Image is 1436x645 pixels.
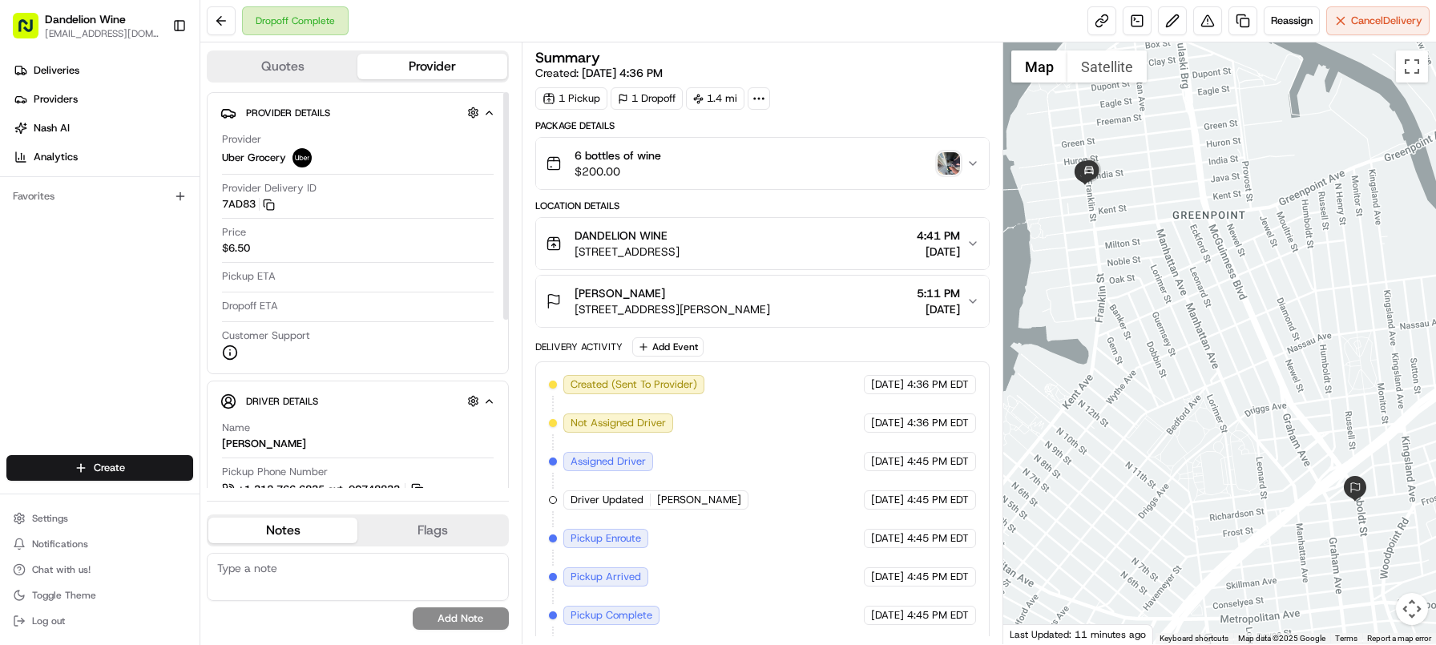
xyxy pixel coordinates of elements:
[536,138,989,189] button: 6 bottles of wine$200.00photo_proof_of_delivery image
[6,558,193,581] button: Chat with us!
[208,54,357,79] button: Quotes
[222,241,250,256] span: $6.50
[871,454,904,469] span: [DATE]
[357,54,506,79] button: Provider
[1238,634,1325,643] span: Map data ©2025 Google
[1335,634,1357,643] a: Terms
[571,416,666,430] span: Not Assigned Driver
[222,269,276,284] span: Pickup ETA
[907,570,969,584] span: 4:45 PM EDT
[208,518,357,543] button: Notes
[1160,633,1228,644] button: Keyboard shortcuts
[611,87,683,110] div: 1 Dropoff
[32,589,96,602] span: Toggle Theme
[32,512,68,525] span: Settings
[6,6,166,45] button: Dandelion Wine[EMAIL_ADDRESS][DOMAIN_NAME]
[222,465,328,479] span: Pickup Phone Number
[575,285,665,301] span: [PERSON_NAME]
[535,65,663,81] span: Created:
[871,416,904,430] span: [DATE]
[6,533,193,555] button: Notifications
[222,197,275,212] button: 7AD83
[220,99,495,126] button: Provider Details
[536,218,989,269] button: DANDELION WINE[STREET_ADDRESS]4:41 PM[DATE]
[34,150,78,164] span: Analytics
[1264,6,1320,35] button: Reassign
[222,481,426,498] a: +1 312 766 6835 ext. 90748833
[222,132,261,147] span: Provider
[6,584,193,607] button: Toggle Theme
[222,151,286,165] span: Uber Grocery
[575,301,770,317] span: [STREET_ADDRESS][PERSON_NAME]
[34,121,70,135] span: Nash AI
[871,493,904,507] span: [DATE]
[871,377,904,392] span: [DATE]
[535,50,600,65] h3: Summary
[575,228,668,244] span: DANDELION WINE
[571,608,652,623] span: Pickup Complete
[1007,623,1060,644] img: Google
[34,92,78,107] span: Providers
[1367,634,1431,643] a: Report a map error
[871,531,904,546] span: [DATE]
[1271,14,1313,28] span: Reassign
[222,181,317,196] span: Provider Delivery ID
[94,461,125,475] span: Create
[246,107,330,119] span: Provider Details
[535,119,990,132] div: Package Details
[917,244,960,260] span: [DATE]
[686,87,744,110] div: 1.4 mi
[535,200,990,212] div: Location Details
[357,518,506,543] button: Flags
[45,11,126,27] button: Dandelion Wine
[1003,624,1153,644] div: Last Updated: 11 minutes ago
[907,416,969,430] span: 4:36 PM EDT
[6,58,200,83] a: Deliveries
[657,493,741,507] span: [PERSON_NAME]
[535,341,623,353] div: Delivery Activity
[6,507,193,530] button: Settings
[632,337,704,357] button: Add Event
[32,538,88,550] span: Notifications
[1007,623,1060,644] a: Open this area in Google Maps (opens a new window)
[907,608,969,623] span: 4:45 PM EDT
[1396,593,1428,625] button: Map camera controls
[246,395,318,408] span: Driver Details
[292,148,312,167] img: uber-new-logo.jpeg
[917,228,960,244] span: 4:41 PM
[907,377,969,392] span: 4:36 PM EDT
[222,437,306,451] div: [PERSON_NAME]
[238,482,400,497] span: +1 312 766 6835 ext. 90748833
[1396,50,1428,83] button: Toggle fullscreen view
[907,454,969,469] span: 4:45 PM EDT
[575,147,661,163] span: 6 bottles of wine
[6,455,193,481] button: Create
[917,285,960,301] span: 5:11 PM
[1067,50,1147,83] button: Show satellite imagery
[1351,14,1422,28] span: Cancel Delivery
[1326,6,1430,35] button: CancelDelivery
[536,276,989,327] button: [PERSON_NAME][STREET_ADDRESS][PERSON_NAME]5:11 PM[DATE]
[6,87,200,112] a: Providers
[907,531,969,546] span: 4:45 PM EDT
[45,27,159,40] button: [EMAIL_ADDRESS][DOMAIN_NAME]
[917,301,960,317] span: [DATE]
[222,329,310,343] span: Customer Support
[571,493,643,507] span: Driver Updated
[1011,50,1067,83] button: Show street map
[871,608,904,623] span: [DATE]
[6,610,193,632] button: Log out
[938,152,960,175] img: photo_proof_of_delivery image
[571,454,646,469] span: Assigned Driver
[6,183,193,209] div: Favorites
[32,563,91,576] span: Chat with us!
[871,570,904,584] span: [DATE]
[34,63,79,78] span: Deliveries
[6,115,200,141] a: Nash AI
[6,144,200,170] a: Analytics
[582,66,663,80] span: [DATE] 4:36 PM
